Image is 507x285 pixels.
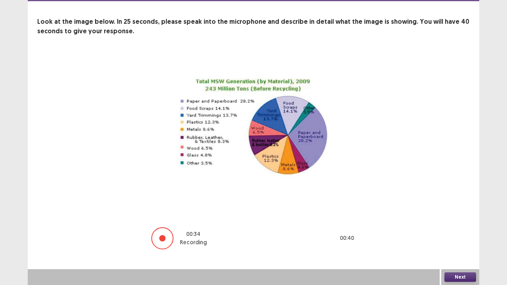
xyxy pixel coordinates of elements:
img: image-description [154,55,353,211]
p: Look at the image below. In 25 seconds, please speak into the microphone and describe in detail w... [37,17,470,36]
p: 00 : 40 [340,234,354,242]
p: 00 : 34 [186,230,200,238]
p: Recording [180,238,207,247]
button: Next [444,272,476,282]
